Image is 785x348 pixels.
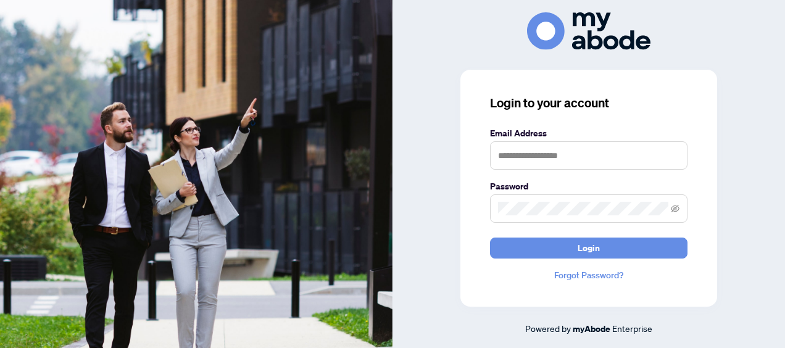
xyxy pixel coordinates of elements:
[490,268,687,282] a: Forgot Password?
[578,238,600,258] span: Login
[490,238,687,259] button: Login
[490,180,687,193] label: Password
[612,323,652,334] span: Enterprise
[490,94,687,112] h3: Login to your account
[671,204,679,213] span: eye-invisible
[573,322,610,336] a: myAbode
[490,126,687,140] label: Email Address
[525,323,571,334] span: Powered by
[527,12,650,50] img: ma-logo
